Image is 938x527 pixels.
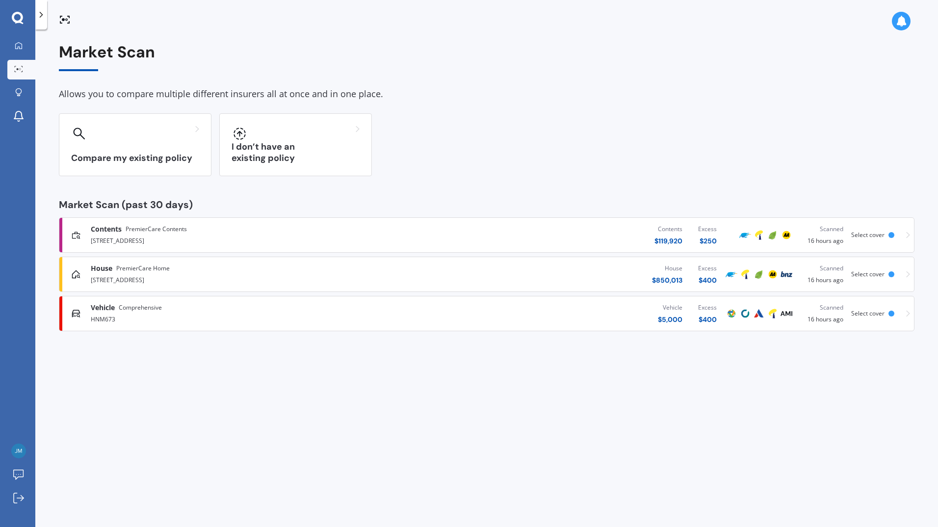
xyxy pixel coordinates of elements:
[658,315,682,324] div: $ 5,000
[698,263,717,273] div: Excess
[654,224,682,234] div: Contents
[652,263,682,273] div: House
[91,273,398,285] div: [STREET_ADDRESS]
[739,229,751,241] img: Trade Me Insurance
[658,303,682,313] div: Vehicle
[801,263,843,285] div: 16 hours ago
[767,268,779,280] img: AA
[126,224,187,234] span: PremierCare Contents
[654,236,682,246] div: $ 119,920
[801,263,843,273] div: Scanned
[11,444,26,458] img: 849982683ffff58bbc313d5ccdf3788c
[801,303,843,324] div: 16 hours ago
[71,153,199,164] h3: Compare my existing policy
[91,263,112,273] span: House
[767,229,779,241] img: Initio
[739,268,751,280] img: Tower
[781,268,792,280] img: BNZ
[851,309,885,317] span: Select cover
[59,296,914,331] a: VehicleComprehensiveHNM673Vehicle$5,000Excess$400ProtectaCoveAutosureTowerAMIScanned16 hours agoS...
[801,224,843,246] div: 16 hours ago
[851,231,885,239] span: Select cover
[726,268,737,280] img: Trade Me Insurance
[119,303,162,313] span: Comprehensive
[698,224,717,234] div: Excess
[753,268,765,280] img: Initio
[59,217,914,253] a: ContentsPremierCare Contents[STREET_ADDRESS]Contents$119,920Excess$250Trade Me InsuranceTowerInit...
[726,308,737,319] img: Protecta
[91,303,115,313] span: Vehicle
[116,263,170,273] span: PremierCare Home
[91,224,122,234] span: Contents
[232,141,360,164] h3: I don’t have an existing policy
[91,313,398,324] div: HNM673
[801,303,843,313] div: Scanned
[698,315,717,324] div: $ 400
[698,275,717,285] div: $ 400
[59,200,914,210] div: Market Scan (past 30 days)
[698,303,717,313] div: Excess
[91,234,398,246] div: [STREET_ADDRESS]
[753,229,765,241] img: Tower
[59,43,914,71] div: Market Scan
[753,308,765,319] img: Autosure
[698,236,717,246] div: $ 250
[59,257,914,292] a: HousePremierCare Home[STREET_ADDRESS]House$850,013Excess$400Trade Me InsuranceTowerInitioAABNZSca...
[801,224,843,234] div: Scanned
[781,229,792,241] img: AA
[739,308,751,319] img: Cove
[59,87,914,102] div: Allows you to compare multiple different insurers all at once and in one place.
[781,308,792,319] img: AMI
[851,270,885,278] span: Select cover
[652,275,682,285] div: $ 850,013
[767,308,779,319] img: Tower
